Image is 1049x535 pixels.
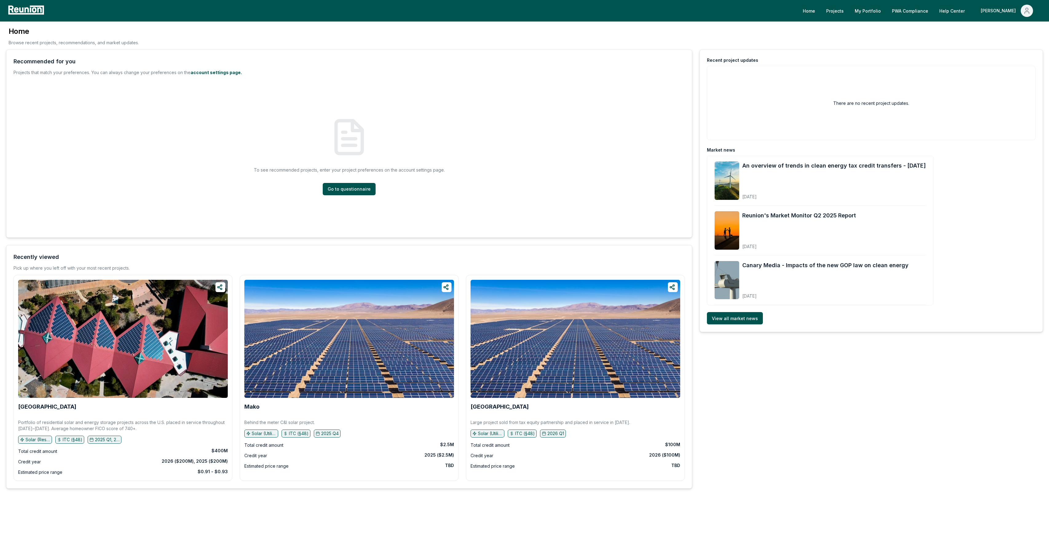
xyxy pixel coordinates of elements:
div: $100M [665,442,680,448]
a: An overview of trends in clean energy tax credit transfers - [DATE] [742,161,926,170]
div: TBD [445,462,454,469]
p: Portfolio of residential solar and energy storage projects across the U.S. placed in service thro... [18,419,228,432]
div: Total credit amount [244,442,283,449]
div: 2026 ($200M), 2025 ($200M) [162,458,228,464]
div: TBD [671,462,680,469]
button: Solar (Residential) [18,436,52,444]
button: Solar (Utility) [471,430,504,438]
a: View all market news [707,312,763,324]
a: Canary Media - Impacts of the new GOP law on clean energy [742,261,909,270]
div: $400M [211,448,228,454]
img: Glacier Peak [18,280,228,398]
a: account settings page. [191,70,242,75]
div: [DATE] [742,239,856,250]
a: [GEOGRAPHIC_DATA] [18,404,76,410]
div: Recently viewed [14,253,59,261]
button: Solar (Utility) [244,430,278,438]
div: Estimated price range [244,462,289,470]
div: Total credit amount [18,448,57,455]
div: 2025 ($2.5M) [424,452,454,458]
button: 2025 Q4 [314,430,341,438]
p: Browse recent projects, recommendations, and market updates. [9,39,139,46]
div: Estimated price range [471,462,515,470]
p: Solar (Residential) [26,437,50,443]
div: Recommended for you [14,57,76,66]
button: [PERSON_NAME] [976,5,1038,17]
a: [GEOGRAPHIC_DATA] [471,404,529,410]
p: ITC (§48) [289,430,309,437]
img: Reunion's Market Monitor Q2 2025 Report [715,211,739,250]
div: Estimated price range [18,469,62,476]
div: Market news [707,147,735,153]
img: Stone Ridge [471,280,680,398]
p: 2025 Q4 [321,430,339,437]
h3: Home [9,26,139,36]
p: 2026 Q1 [547,430,564,437]
img: Mako [244,280,454,398]
button: 2026 Q1 [540,430,566,438]
b: [GEOGRAPHIC_DATA] [18,403,76,410]
p: Solar (Utility) [478,430,503,437]
a: Home [798,5,820,17]
b: Mako [244,403,259,410]
p: ITC (§48) [63,437,82,443]
img: Canary Media - Impacts of the new GOP law on clean energy [715,261,739,299]
span: Projects that match your preferences. You can always change your preferences on the [14,70,191,75]
div: Credit year [18,458,41,466]
p: ITC (§48) [515,430,535,437]
nav: Main [798,5,1043,17]
a: Help Center [934,5,970,17]
p: To see recommended projects, enter your project preferences on the account settings page. [254,167,445,173]
a: Projects [821,5,849,17]
p: Large project sold from tax equity partnership and placed in service in [DATE]. [471,419,630,426]
div: [DATE] [742,189,926,200]
a: My Portfolio [850,5,886,17]
p: Behind the meter C&I solar project. [244,419,315,426]
a: Go to questionnaire [323,183,376,195]
button: 2025 Q1, 2025 Q2, 2025 Q3, 2025 Q4, 2026 Q1, 2026 Q2, 2026 Q3, 2026 Q4 [88,436,121,444]
div: Total credit amount [471,442,510,449]
div: $0.91 - $0.93 [198,469,228,475]
p: Solar (Utility) [252,430,276,437]
h2: There are no recent project updates. [833,100,909,106]
img: An overview of trends in clean energy tax credit transfers - August 2025 [715,161,739,200]
div: Pick up where you left off with your most recent projects. [14,265,130,271]
div: Credit year [471,452,493,459]
div: Recent project updates [707,57,758,63]
p: 2025 Q1, 2025 Q2, 2025 Q3, 2025 Q4, 2026 Q1, 2026 Q2, 2026 Q3, 2026 Q4 [95,437,120,443]
a: PWA Compliance [887,5,933,17]
div: [DATE] [742,288,909,299]
b: [GEOGRAPHIC_DATA] [471,403,529,410]
div: $2.5M [440,442,454,448]
div: 2026 ($100M) [649,452,680,458]
a: Reunion's Market Monitor Q2 2025 Report [742,211,856,220]
div: Credit year [244,452,267,459]
a: Mako [244,404,259,410]
div: [PERSON_NAME] [981,5,1018,17]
